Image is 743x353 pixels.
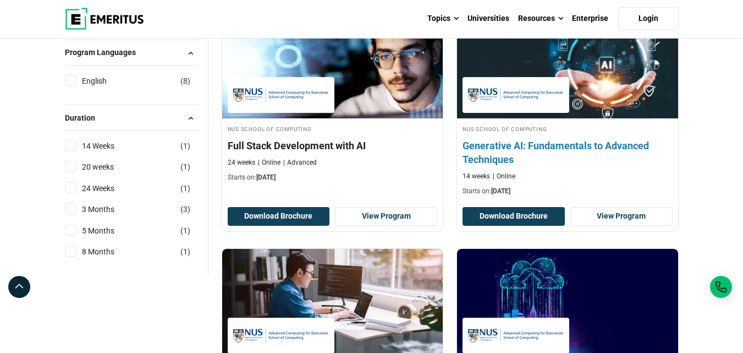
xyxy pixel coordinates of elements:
img: NUS School of Computing [468,83,564,107]
button: Program Languages [65,45,199,61]
p: 14 weeks [463,172,490,181]
a: 3 Months [82,203,136,215]
button: Duration [65,110,199,126]
p: Online [258,158,280,167]
a: 20 weeks [82,161,136,173]
span: Program Languages [65,46,145,58]
span: ( ) [180,203,190,215]
h4: NUS School of Computing [228,124,438,133]
a: Coding Course by NUS School of Computing - September 30, 2025 NUS School of Computing NUS School ... [222,8,443,188]
p: Advanced [283,158,317,167]
span: ( ) [180,140,190,152]
span: [DATE] [491,187,510,195]
span: ( ) [180,246,190,258]
a: Login [618,7,679,30]
span: 8 [183,77,188,85]
h4: Generative AI: Fundamentals to Advanced Techniques [463,139,673,166]
a: Technology Course by NUS School of Computing - September 30, 2025 NUS School of Computing NUS Sch... [457,8,678,202]
a: English [82,75,129,87]
h4: Full Stack Development with AI [228,139,438,153]
span: 1 [183,247,188,256]
span: [DATE] [256,173,276,181]
a: 14 Weeks [82,140,136,152]
p: Online [493,172,515,181]
img: Full Stack Development with AI | Online Coding Course [222,8,443,118]
img: NUS School of Computing [233,83,329,107]
span: ( ) [180,75,190,87]
p: Starts on: [463,187,673,196]
span: 1 [183,162,188,171]
button: Download Brochure [463,207,565,226]
a: 8 Months [82,246,136,258]
span: 1 [183,142,188,150]
span: 3 [183,205,188,214]
img: NUS School of Computing [233,323,329,348]
a: View Program [570,207,673,226]
span: ( ) [180,182,190,194]
p: 24 weeks [228,158,255,167]
span: Duration [65,112,104,124]
h4: NUS School of Computing [463,124,673,133]
span: ( ) [180,225,190,237]
img: NUS School of Computing [468,323,564,348]
img: Generative AI: Fundamentals to Advanced Techniques | Online Technology Course [446,3,689,124]
span: 1 [183,184,188,193]
p: Starts on: [228,173,438,182]
button: Download Brochure [228,207,330,226]
a: 5 Months [82,225,136,237]
span: 1 [183,226,188,235]
span: ( ) [180,161,190,173]
a: View Program [335,207,437,226]
a: 24 Weeks [82,182,136,194]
